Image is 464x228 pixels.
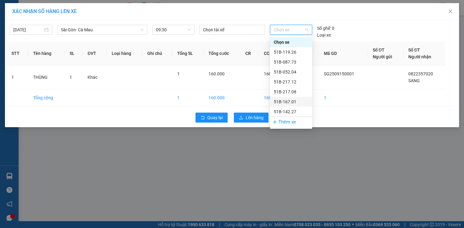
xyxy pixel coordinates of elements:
span: 0822357020 [408,71,433,76]
div: 51B-217.08 [274,88,308,95]
th: Tên hàng [28,42,65,65]
button: rollbackQuay lại [195,113,228,123]
span: 1 [177,71,180,76]
div: 51B-217.12 [274,78,308,85]
div: 51B-052.04 [274,69,308,75]
span: 09:30 [156,25,191,34]
div: Chọn xe [274,39,308,46]
div: 51B-167.01 [270,97,312,107]
div: 51B-119.26 [270,47,312,57]
button: uploadLên hàng [234,113,269,123]
th: Loại hàng [107,42,142,65]
div: 51B-119.26 [274,49,308,56]
td: 160.000 [204,89,240,106]
span: rollback [200,115,205,120]
th: Mã GD [319,42,368,65]
th: STT [6,42,28,65]
span: close [448,9,453,14]
span: 1 [70,75,72,80]
td: Tổng cộng [28,89,65,106]
div: 51B-217.12 [270,77,312,87]
div: 51B-142.27 [270,107,312,117]
span: down [140,28,144,32]
div: Chọn xe [270,37,312,47]
span: Người nhận [408,54,431,59]
div: 51B-052.04 [270,67,312,77]
div: 51B-142.27 [274,108,308,115]
span: Loại xe: [317,32,332,38]
div: 51B-217.08 [270,87,312,97]
span: SG2509150001 [324,71,354,76]
td: THÙNG [28,65,65,89]
th: Tổng SL [172,42,204,65]
span: XÁC NHẬN SỐ HÀNG LÊN XE [12,8,77,14]
div: 51B-167.01 [274,98,308,105]
td: 160.000 [259,89,290,106]
span: Chọn xe [274,25,308,34]
th: Ghi chú [142,42,172,65]
th: Tổng cước [204,42,240,65]
td: 1 [6,65,28,89]
div: 0 [317,25,334,32]
td: 1 [319,89,368,106]
span: Quay lại [207,114,223,121]
span: SANG [408,78,420,83]
th: CC [259,42,290,65]
div: 51B-087.73 [274,59,308,65]
th: SL [65,42,83,65]
span: Lên hàng [246,114,264,121]
span: 160.000 [264,71,280,76]
span: plus [273,120,277,124]
th: CR [240,42,259,65]
td: 1 [172,89,204,106]
th: ĐVT [83,42,107,65]
span: Số ĐT [408,47,420,52]
span: Số ghế: [317,25,331,32]
td: Khác [83,65,107,89]
span: Số ĐT [373,47,385,52]
span: upload [239,115,243,120]
div: Thêm xe [270,117,312,127]
span: Sài Gòn- Cà Mau [61,25,144,34]
span: 160.000 [208,71,225,76]
span: Người gửi [373,54,392,59]
button: Close [442,3,459,20]
div: 51B-087.73 [270,57,312,67]
input: 15/09/2025 [13,26,43,33]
